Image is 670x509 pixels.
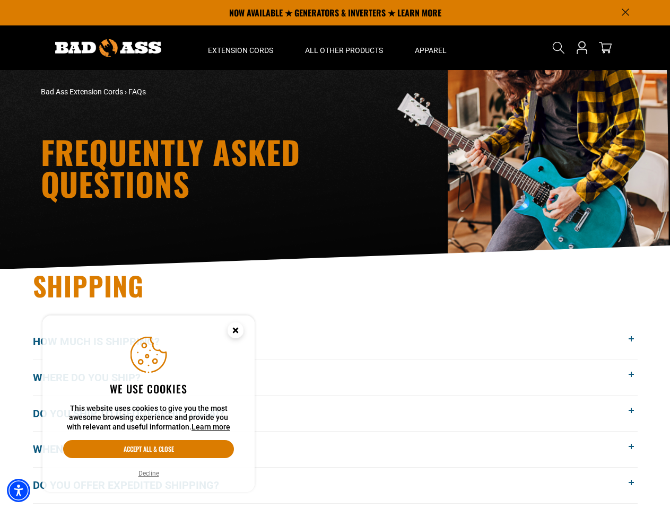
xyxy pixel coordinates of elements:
[41,87,123,96] a: Bad Ass Extension Cords
[33,334,176,349] span: How much is shipping?
[135,468,162,479] button: Decline
[33,370,156,385] span: Where do you ship?
[41,86,428,98] nav: breadcrumbs
[192,25,289,70] summary: Extension Cords
[33,396,638,431] button: Do you ship to [GEOGRAPHIC_DATA]?
[415,46,447,55] span: Apparel
[63,440,234,458] button: Accept all & close
[550,39,567,56] summary: Search
[33,441,217,457] span: When will my order get here?
[305,46,383,55] span: All Other Products
[63,404,234,432] p: This website uses cookies to give you the most awesome browsing experience and provide you with r...
[192,423,230,431] a: This website uses cookies to give you the most awesome browsing experience and provide you with r...
[399,25,463,70] summary: Apparel
[216,315,255,348] button: Close this option
[289,25,399,70] summary: All Other Products
[573,25,590,70] a: Open this option
[33,406,240,422] span: Do you ship to [GEOGRAPHIC_DATA]?
[33,468,638,503] button: Do you offer expedited shipping?
[125,87,127,96] span: ›
[597,41,614,54] a: cart
[128,87,146,96] span: FAQs
[7,479,30,502] div: Accessibility Menu
[41,136,428,199] h1: Frequently Asked Questions
[42,315,255,493] aside: Cookie Consent
[55,39,161,57] img: Bad Ass Extension Cords
[208,46,273,55] span: Extension Cords
[63,382,234,396] h2: We use cookies
[33,266,144,305] span: Shipping
[33,432,638,467] button: When will my order get here?
[33,359,638,395] button: Where do you ship?
[33,324,638,359] button: How much is shipping?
